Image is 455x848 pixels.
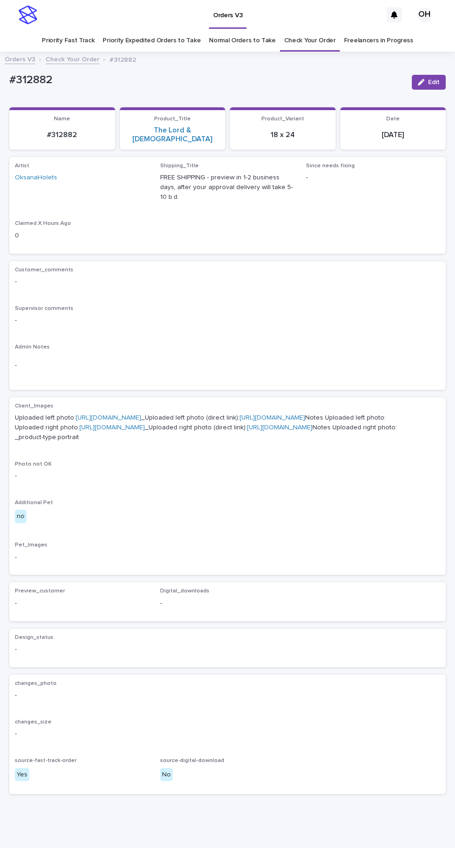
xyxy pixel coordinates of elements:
[15,413,440,442] p: Uploaded left photo: _Uploaded left photo (direct link): Notes Uploaded left photo: Uploaded righ...
[160,758,224,763] span: source-digital-download
[15,588,65,594] span: Preview_customer
[15,471,440,481] p: -
[428,79,440,85] span: Edit
[160,768,173,782] div: No
[160,598,294,608] p: -
[5,53,35,64] a: Orders V3
[344,30,413,52] a: Freelancers in Progress
[15,729,440,739] p: -
[15,361,440,370] p: -
[15,131,110,139] p: #312882
[54,116,70,122] span: Name
[103,30,201,52] a: Priority Expedited Orders to Take
[15,231,149,241] p: 0
[160,588,209,594] span: Digital_downloads
[42,30,94,52] a: Priority Fast Track
[15,173,57,183] a: OksanaHolets
[247,424,312,431] a: [URL][DOMAIN_NAME]
[346,131,441,139] p: [DATE]
[15,758,77,763] span: source-fast-track-order
[15,277,440,287] p: -
[15,316,440,325] p: -
[284,30,336,52] a: Check Your Order
[412,75,446,90] button: Edit
[160,173,294,202] p: FREE SHIPPING - preview in 1-2 business days, after your approval delivery will take 5-10 b.d.
[15,552,440,562] p: -
[15,500,53,506] span: Additional Pet
[306,173,440,183] p: -
[15,690,440,700] p: -
[110,54,136,64] p: #312882
[125,126,220,144] a: The Lord & [DEMOGRAPHIC_DATA]
[79,424,145,431] a: [URL][DOMAIN_NAME]
[76,414,141,421] a: [URL][DOMAIN_NAME]
[154,116,191,122] span: Product_Title
[15,768,29,782] div: Yes
[417,7,432,22] div: OH
[15,163,29,169] span: Artist
[160,163,199,169] span: Shipping_Title
[15,306,73,311] span: Supervisor comments
[45,53,99,64] a: Check Your Order
[15,598,149,608] p: -
[15,461,52,467] span: Photo not OK
[15,403,53,409] span: Client_Images
[15,221,71,226] span: Claimed X Hours Ago
[386,116,400,122] span: Date
[15,267,73,273] span: Customer_comments
[15,719,52,725] span: changes_size
[261,116,304,122] span: Product_Variant
[15,644,149,654] p: -
[15,344,50,350] span: Admin Notes
[240,414,305,421] a: [URL][DOMAIN_NAME]
[209,30,276,52] a: Normal Orders to Take
[235,131,330,139] p: 18 x 24
[15,681,57,686] span: changes_photo
[9,73,404,87] p: #312882
[306,163,355,169] span: Since needs fixing
[15,542,47,548] span: Pet_Images
[15,510,26,523] div: no
[15,635,53,640] span: Design_status
[19,6,37,24] img: stacker-logo-s-only.png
